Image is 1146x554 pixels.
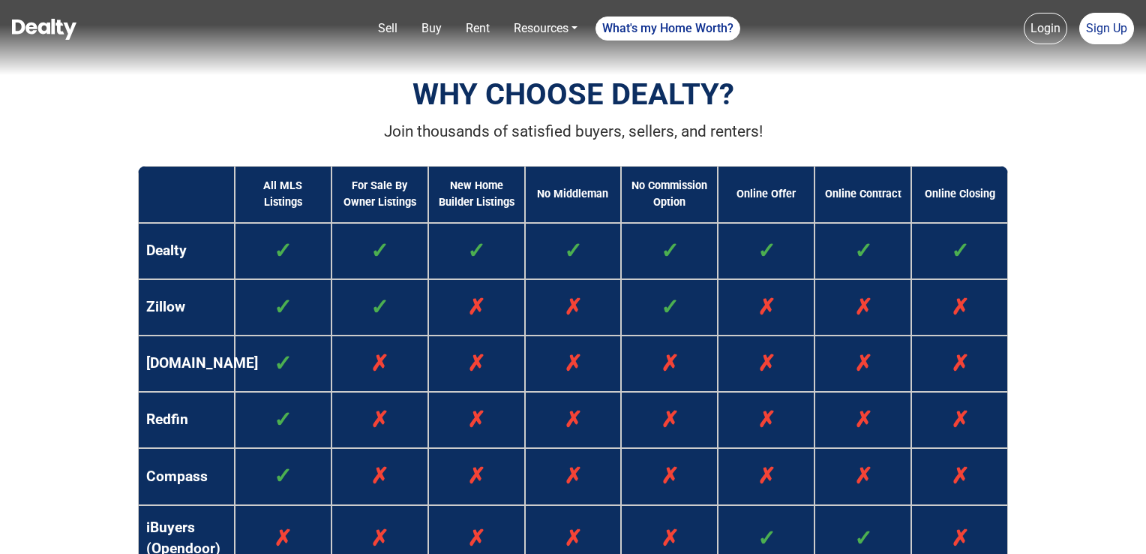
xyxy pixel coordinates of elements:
[911,166,1008,222] th: Online Closing
[814,166,911,222] th: Online Contract
[564,351,582,376] span: ✗
[138,392,235,448] td: Redfin
[7,509,52,554] iframe: To enrich screen reader interactions, please activate Accessibility in Grammarly extension settings
[661,294,679,320] span: ✓
[757,238,775,263] span: ✓
[467,407,485,432] span: ✗
[951,351,969,376] span: ✗
[854,407,872,432] span: ✗
[661,525,679,551] span: ✗
[467,525,485,551] span: ✗
[138,448,235,504] td: Compass
[370,238,388,263] span: ✓
[274,463,292,489] span: ✓
[274,525,292,551] span: ✗
[138,77,1008,113] h1: WHY CHOOSE DEALTY?
[415,14,448,44] a: Buy
[467,351,485,376] span: ✗
[718,166,814,222] th: Online Offer
[138,336,235,392] td: [DOMAIN_NAME]
[370,407,388,432] span: ✗
[525,166,622,222] th: No Middleman
[951,407,969,432] span: ✗
[370,463,388,489] span: ✗
[274,351,292,376] span: ✓
[854,294,872,320] span: ✗
[951,525,969,551] span: ✗
[854,238,872,263] span: ✓
[661,351,679,376] span: ✗
[1024,13,1067,44] a: Login
[467,238,485,263] span: ✓
[757,407,775,432] span: ✗
[564,294,582,320] span: ✗
[428,166,525,222] th: New Home Builder Listings
[757,351,775,376] span: ✗
[1095,503,1131,539] iframe: Intercom live chat
[757,294,775,320] span: ✗
[467,294,485,320] span: ✗
[508,14,583,44] a: Resources
[138,223,235,279] td: Dealty
[595,17,740,41] a: What's my Home Worth?
[370,525,388,551] span: ✗
[467,463,485,489] span: ✗
[564,407,582,432] span: ✗
[757,525,775,551] span: ✓
[661,463,679,489] span: ✗
[372,14,403,44] a: Sell
[1079,13,1134,44] a: Sign Up
[370,294,388,320] span: ✓
[661,238,679,263] span: ✓
[951,238,969,263] span: ✓
[854,351,872,376] span: ✗
[621,166,718,222] th: No Commission Option
[460,14,496,44] a: Rent
[951,463,969,489] span: ✗
[661,407,679,432] span: ✗
[370,351,388,376] span: ✗
[564,238,582,263] span: ✓
[138,279,235,336] td: Zillow
[274,407,292,432] span: ✓
[854,463,872,489] span: ✗
[757,463,775,489] span: ✗
[138,120,1008,143] p: Join thousands of satisfied buyers, sellers, and renters!
[331,166,428,222] th: For Sale By Owner Listings
[564,463,582,489] span: ✗
[12,19,76,40] img: Dealty - Buy, Sell & Rent Homes
[274,238,292,263] span: ✓
[235,166,331,222] th: All MLS Listings
[564,525,582,551] span: ✗
[854,525,872,551] span: ✓
[951,294,969,320] span: ✗
[274,294,292,320] span: ✓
